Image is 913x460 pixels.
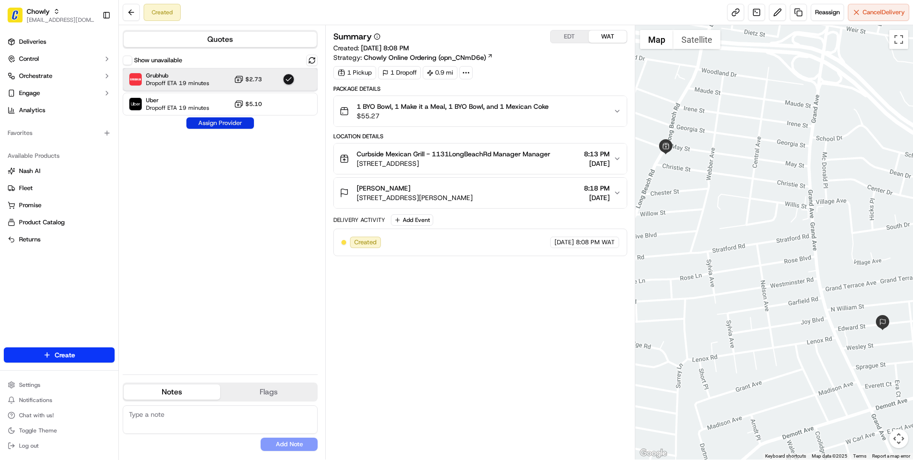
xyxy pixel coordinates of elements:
span: [DATE] [554,238,574,247]
h3: Summary [333,32,372,41]
span: Nash AI [19,167,40,175]
label: Show unavailable [134,56,182,65]
button: Returns [4,232,115,247]
button: Curbside Mexican Grill - 1131LongBeachRd Manager Manager[STREET_ADDRESS]8:13 PM[DATE] [334,144,626,174]
button: Keyboard shortcuts [765,453,806,460]
span: Chat with us! [19,412,54,419]
a: Nash AI [8,167,111,175]
span: [STREET_ADDRESS] [357,159,550,168]
span: Cancel Delivery [863,8,905,17]
div: Location Details [333,133,627,140]
button: Map camera controls [889,429,908,448]
span: Map data ©2025 [812,453,847,459]
span: Log out [19,442,39,450]
span: Created [354,238,377,247]
button: Engage [4,86,115,101]
button: Promise [4,198,115,213]
button: [EMAIL_ADDRESS][DOMAIN_NAME] [27,16,95,24]
button: Show street map [640,30,673,49]
button: Create [4,347,115,363]
button: ChowlyChowly[EMAIL_ADDRESS][DOMAIN_NAME] [4,4,98,27]
button: Orchestrate [4,68,115,84]
a: 💻API Documentation [77,134,156,151]
button: Quotes [124,32,317,47]
a: 📗Knowledge Base [6,134,77,151]
button: Start new chat [162,94,173,105]
span: API Documentation [90,138,153,147]
span: 8:13 PM [584,149,610,159]
a: Fleet [8,184,111,192]
div: 📗 [10,139,17,146]
button: Log out [4,439,115,452]
span: Orchestrate [19,72,52,80]
button: EDT [551,30,589,43]
a: Analytics [4,103,115,118]
img: 1736555255976-a54dd68f-1ca7-489b-9aae-adbdc363a1c4 [10,91,27,108]
a: Promise [8,201,111,210]
button: Reassign [811,4,844,21]
span: Knowledge Base [19,138,73,147]
span: Curbside Mexican Grill - 1131LongBeachRd Manager Manager [357,149,550,159]
span: Pylon [95,161,115,168]
p: Welcome 👋 [10,38,173,53]
button: $2.73 [234,75,262,84]
div: Available Products [4,148,115,163]
button: WAT [589,30,627,43]
input: Got a question? Start typing here... [25,61,171,71]
span: Product Catalog [19,218,65,227]
img: Chowly [8,8,23,23]
span: Toggle Theme [19,427,57,434]
button: Toggle fullscreen view [889,30,908,49]
img: Uber [129,98,142,110]
span: [DATE] [584,159,610,168]
button: 1 BYO Bowl, 1 Make it a Meal, 1 BYO Bowl, and 1 Mexican Coke$55.27 [334,96,626,126]
span: Grubhub [146,72,209,79]
span: [STREET_ADDRESS][PERSON_NAME] [357,193,473,202]
a: Terms (opens in new tab) [853,453,866,459]
span: 1 BYO Bowl, 1 Make it a Meal, 1 BYO Bowl, and 1 Mexican Coke [357,102,549,111]
div: Start new chat [32,91,156,100]
button: Settings [4,378,115,392]
div: Strategy: [333,53,493,62]
span: Settings [19,381,40,389]
span: 8:08 PM WAT [576,238,615,247]
div: We're available if you need us! [32,100,120,108]
button: Flags [220,384,317,400]
button: Control [4,51,115,67]
button: Notifications [4,393,115,407]
a: Open this area in Google Maps (opens a new window) [638,447,669,460]
button: Fleet [4,181,115,196]
span: Deliveries [19,38,46,46]
span: Promise [19,201,41,210]
button: Product Catalog [4,215,115,230]
div: 💻 [80,139,88,146]
span: Created: [333,43,409,53]
span: $2.73 [245,76,262,83]
span: [DATE] [584,193,610,202]
button: $5.10 [234,99,262,109]
span: $55.27 [357,111,549,121]
a: Powered byPylon [67,161,115,168]
span: Analytics [19,106,45,115]
button: Chowly [27,7,49,16]
span: Reassign [815,8,840,17]
a: Returns [8,235,111,244]
a: Report a map error [872,453,910,459]
button: Show satellite imagery [673,30,720,49]
button: Notes [124,384,220,400]
button: Toggle Theme [4,424,115,437]
span: Dropoff ETA 19 minutes [146,79,209,87]
button: Add Event [391,214,433,226]
span: Engage [19,89,40,97]
span: Control [19,55,39,63]
button: Assign Provider [186,117,254,129]
button: CancelDelivery [848,4,909,21]
div: 0.9 mi [423,66,457,79]
div: 1 Dropoff [378,66,421,79]
button: [PERSON_NAME][STREET_ADDRESS][PERSON_NAME]8:18 PM[DATE] [334,178,626,208]
span: $5.10 [245,100,262,108]
span: Dropoff ETA 19 minutes [146,104,209,112]
span: Returns [19,235,40,244]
